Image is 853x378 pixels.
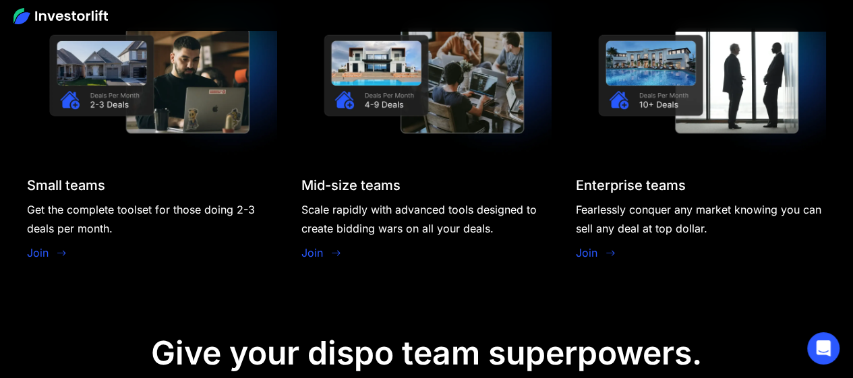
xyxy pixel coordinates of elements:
a: Join [576,244,597,260]
div: Fearlessly conquer any market knowing you can sell any deal at top dollar. [576,199,826,237]
a: Join [27,244,49,260]
div: Scale rapidly with advanced tools designed to create bidding wars on all your deals. [301,199,552,237]
div: Small teams [27,177,105,193]
div: Open Intercom Messenger [807,332,840,365]
div: Mid-size teams [301,177,401,193]
div: Enterprise teams [576,177,686,193]
div: Give your dispo team superpowers. [151,333,702,372]
div: Get the complete toolset for those doing 2-3 deals per month. [27,199,277,237]
a: Join [301,244,323,260]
